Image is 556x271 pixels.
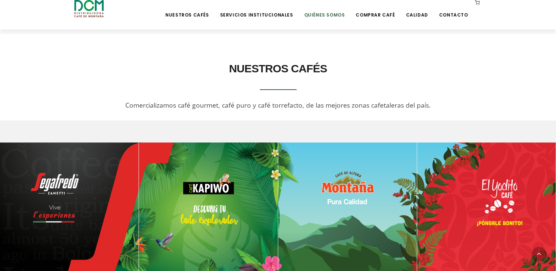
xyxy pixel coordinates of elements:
[6,58,550,79] h2: NUESTROS CAFÉS
[299,1,349,18] a: Quiénes Somos
[435,1,473,18] a: Contacto
[125,101,431,109] span: Comercializamos café gourmet, café puro y café torrefacto, de las mejores zonas cafetaleras del p...
[215,1,297,18] a: Servicios Institucionales
[401,1,432,18] a: Calidad
[161,1,213,18] a: Nuestros Cafés
[351,1,399,18] a: Comprar Café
